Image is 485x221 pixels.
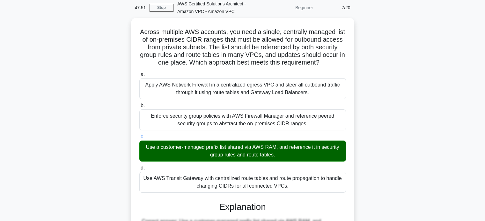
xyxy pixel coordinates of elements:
[141,134,144,139] span: c.
[317,1,354,14] div: 7/20
[139,78,346,99] div: Apply AWS Network Firewall in a centralized egress VPC and steer all outbound traffic through it ...
[141,165,145,170] span: d.
[141,103,145,108] span: b.
[139,28,347,67] h5: Across multiple AWS accounts, you need a single, centrally managed list of on-premises CIDR range...
[261,1,317,14] div: Beginner
[139,172,346,193] div: Use AWS Transit Gateway with centralized route tables and route propagation to handle changing CI...
[139,109,346,130] div: Enforce security group policies with AWS Firewall Manager and reference peered security groups to...
[143,202,342,212] h3: Explanation
[131,1,150,14] div: 47:51
[141,72,145,77] span: a.
[150,4,173,12] a: Stop
[139,141,346,162] div: Use a customer-managed prefix list shared via AWS RAM, and reference it in security group rules a...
